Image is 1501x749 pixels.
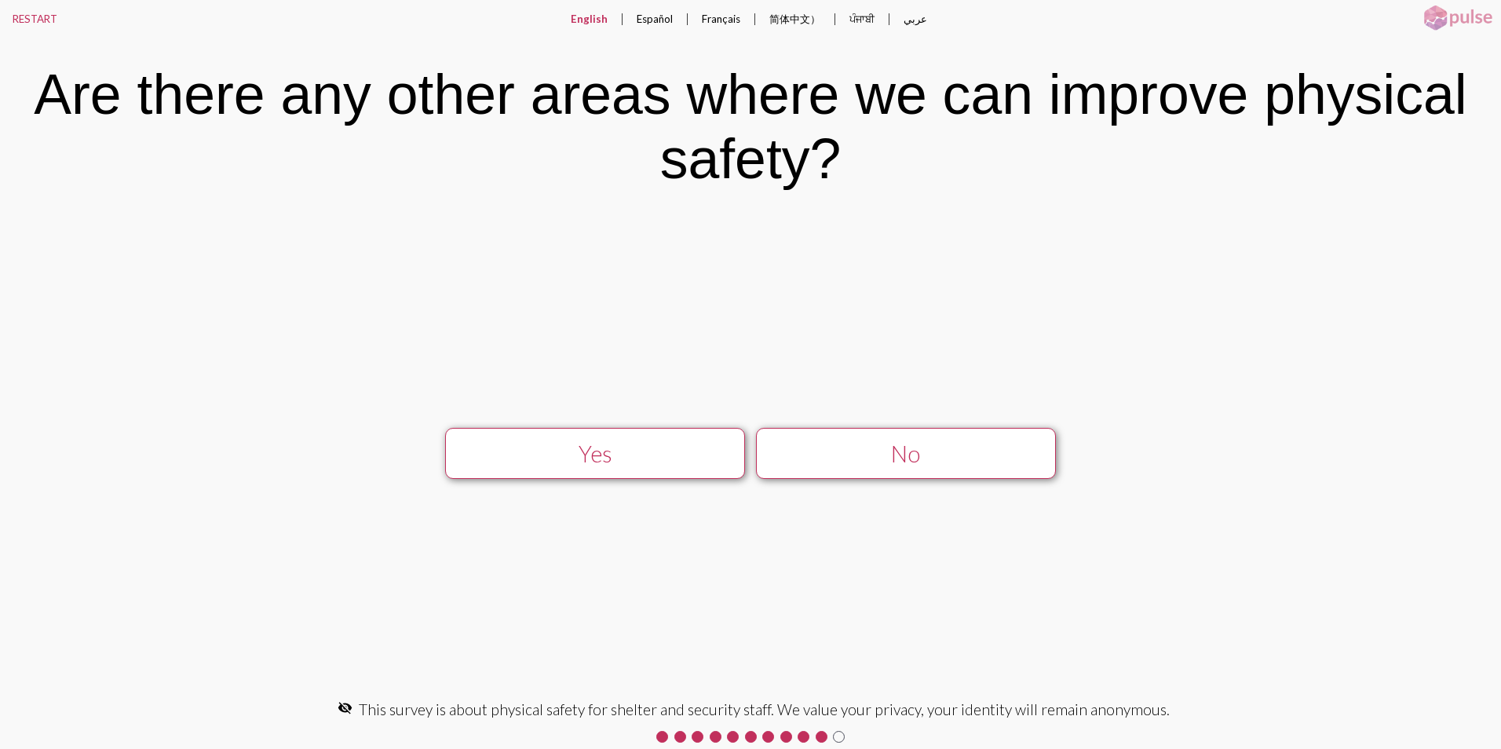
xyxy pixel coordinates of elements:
[756,428,1056,479] button: No
[359,700,1170,718] span: This survey is about physical safety for shelter and security staff. We value your privacy, your ...
[338,700,352,715] mat-icon: visibility_off
[772,440,1039,467] div: No
[1419,4,1497,32] img: pulsehorizontalsmall.png
[445,428,745,479] button: Yes
[23,62,1479,191] div: Are there any other areas where we can improve physical safety?
[461,440,729,467] div: Yes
